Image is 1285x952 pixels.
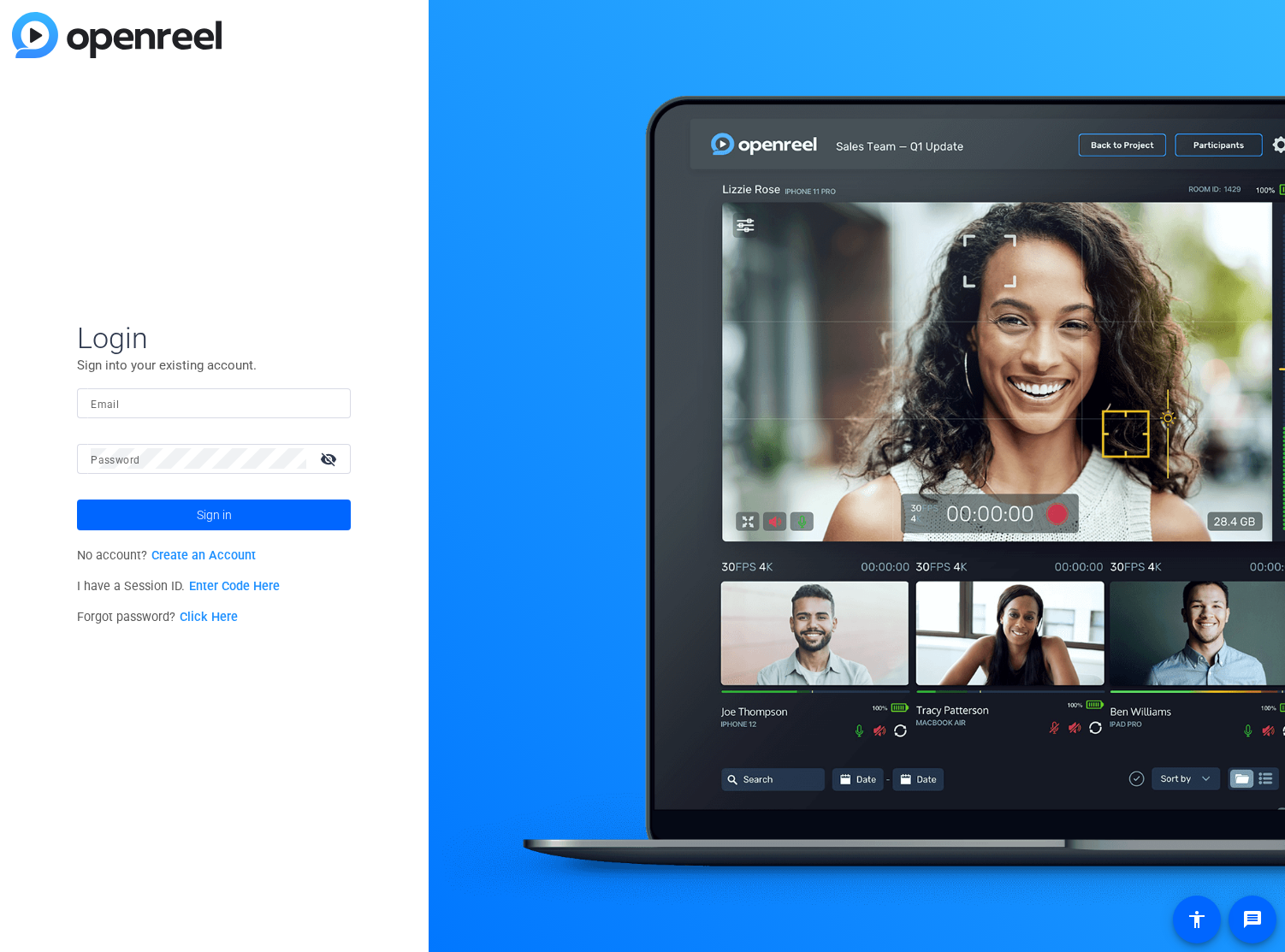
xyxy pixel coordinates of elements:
a: Enter Code Here [189,579,280,594]
mat-icon: message [1242,909,1263,930]
span: Sign in [197,494,232,536]
input: Enter Email Address [91,393,337,413]
span: I have a Session ID. [77,579,280,594]
button: Sign in [77,500,351,530]
mat-icon: visibility_off [310,446,351,471]
a: Click Here [180,610,238,624]
img: blue-gradient.svg [12,12,222,58]
span: Forgot password? [77,610,238,624]
span: Login [77,320,351,356]
mat-label: Email [91,399,119,411]
a: Create an Account [151,548,256,563]
p: Sign into your existing account. [77,356,351,375]
span: No account? [77,548,256,563]
mat-icon: accessibility [1187,909,1207,930]
mat-label: Password [91,454,139,466]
